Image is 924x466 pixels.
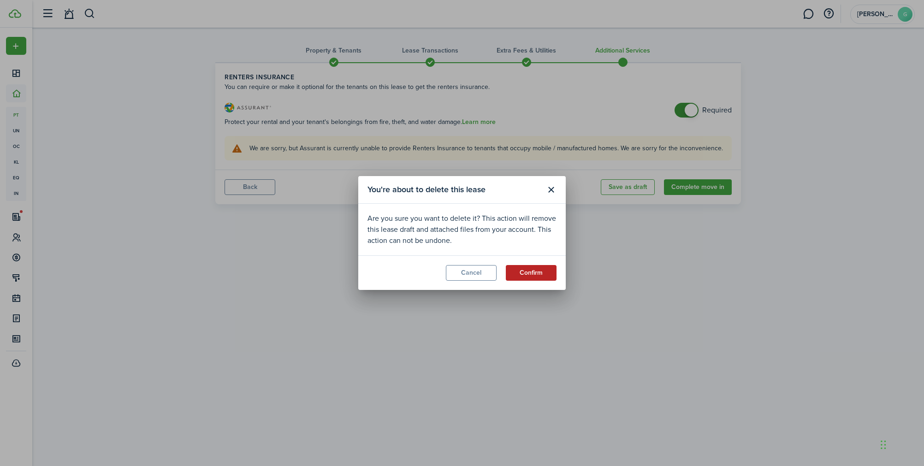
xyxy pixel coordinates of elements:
button: Confirm [506,265,557,281]
span: You're about to delete this lease [367,183,486,196]
iframe: Chat Widget [767,366,924,466]
button: Close modal [543,182,559,198]
div: Are you sure you want to delete it? This action will remove this lease draft and attached files f... [367,213,557,246]
button: Cancel [446,265,497,281]
div: Drag [881,431,886,459]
